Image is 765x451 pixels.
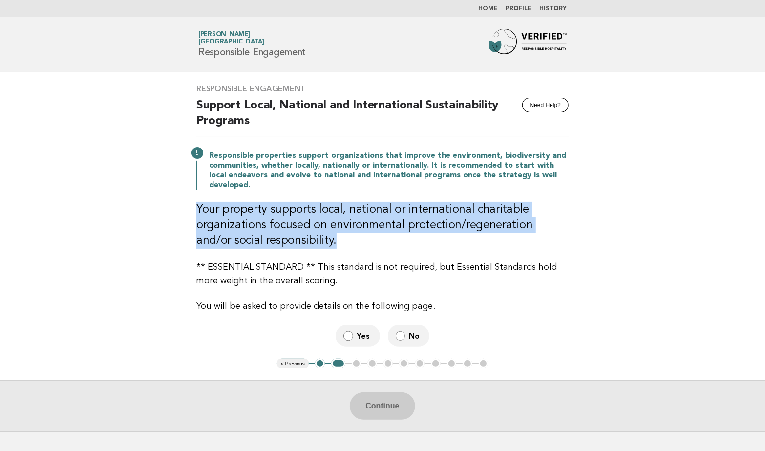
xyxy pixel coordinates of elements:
button: < Previous [277,359,309,368]
p: Responsible properties support organizations that improve the environment, biodiversity and commu... [209,151,569,190]
a: History [539,6,567,12]
input: Yes [343,331,353,341]
button: Need Help? [522,98,569,112]
input: No [396,331,405,341]
span: [GEOGRAPHIC_DATA] [198,39,264,45]
p: ** ESSENTIAL STANDARD ** This standard is not required, but Essential Standards hold more weight ... [196,260,569,288]
h2: Support Local, National and International Sustainability Programs [196,98,569,137]
button: 2 [331,359,345,368]
button: 1 [315,359,325,368]
h1: Responsible Engagement [198,32,306,57]
a: Profile [506,6,531,12]
span: Yes [357,331,372,341]
a: [PERSON_NAME][GEOGRAPHIC_DATA] [198,31,264,45]
a: Home [478,6,498,12]
h3: Your property supports local, national or international charitable organizations focused on envir... [196,202,569,249]
span: No [409,331,422,341]
p: You will be asked to provide details on the following page. [196,300,569,313]
h3: Responsible Engagement [196,84,569,94]
img: Forbes Travel Guide [489,29,567,60]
